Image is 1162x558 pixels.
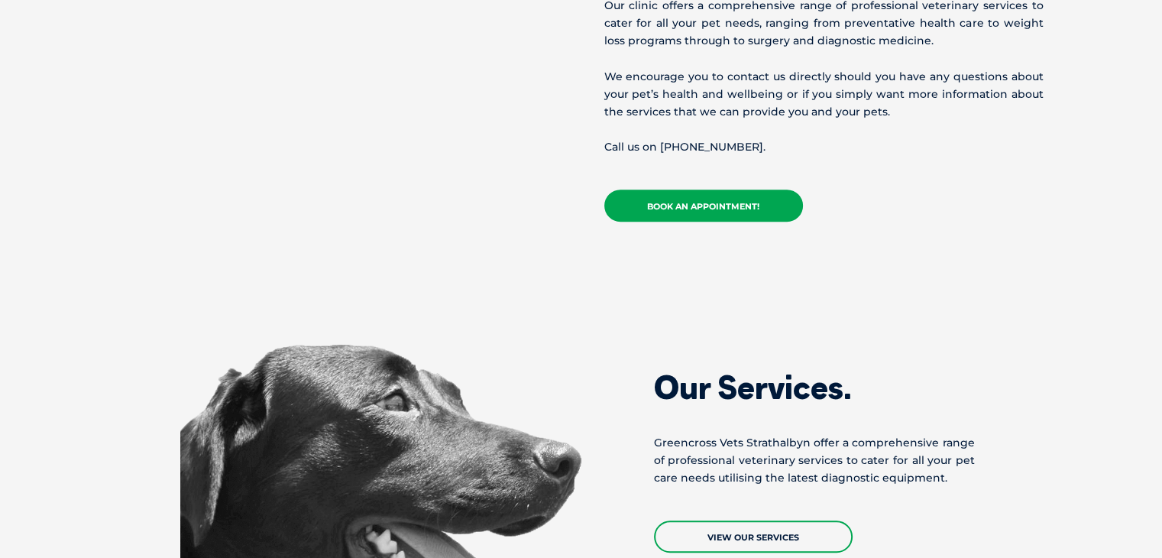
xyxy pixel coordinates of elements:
[604,138,1044,156] p: Call us on [PHONE_NUMBER].
[654,371,975,404] h2: Our Services.
[604,68,1044,122] p: We encourage you to contact us directly should you have any questions about your pet’s health and...
[604,190,803,222] a: Book an appointment!
[654,521,853,553] a: View Our Services
[654,434,975,488] p: Greencross Vets Strathalbyn offer a comprehensive range of professional veterinary services to ca...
